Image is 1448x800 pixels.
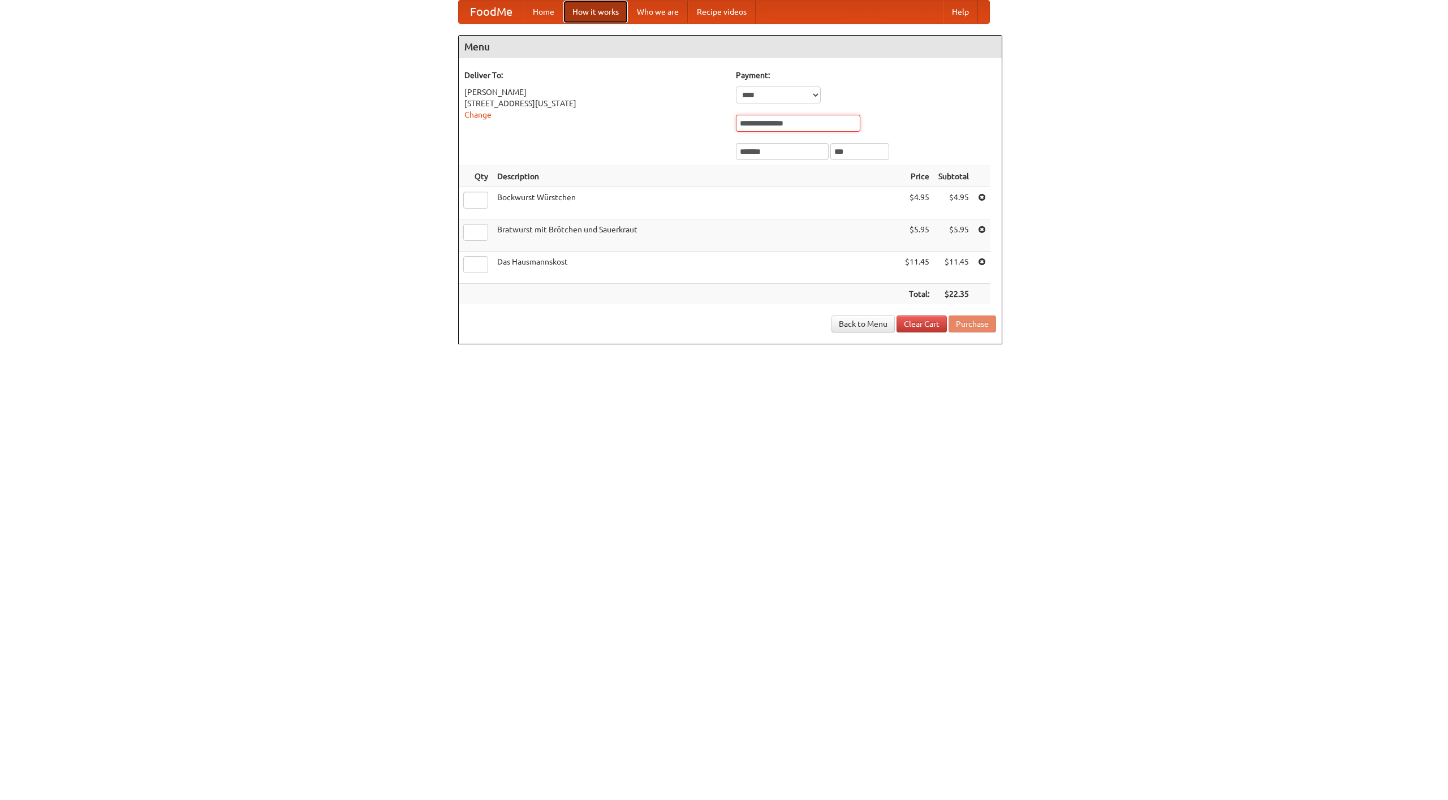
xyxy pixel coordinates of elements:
[949,315,996,332] button: Purchase
[459,36,1002,58] h4: Menu
[688,1,756,23] a: Recipe videos
[831,315,895,332] a: Back to Menu
[493,187,900,219] td: Bockwurst Würstchen
[900,166,934,187] th: Price
[897,315,947,332] a: Clear Cart
[493,252,900,284] td: Das Hausmannskost
[459,1,524,23] a: FoodMe
[563,1,628,23] a: How it works
[934,219,973,252] td: $5.95
[934,166,973,187] th: Subtotal
[900,187,934,219] td: $4.95
[900,252,934,284] td: $11.45
[459,166,493,187] th: Qty
[493,219,900,252] td: Bratwurst mit Brötchen und Sauerkraut
[464,87,725,98] div: [PERSON_NAME]
[934,187,973,219] td: $4.95
[736,70,996,81] h5: Payment:
[934,252,973,284] td: $11.45
[943,1,978,23] a: Help
[900,219,934,252] td: $5.95
[628,1,688,23] a: Who we are
[464,110,492,119] a: Change
[493,166,900,187] th: Description
[934,284,973,305] th: $22.35
[464,70,725,81] h5: Deliver To:
[464,98,725,109] div: [STREET_ADDRESS][US_STATE]
[900,284,934,305] th: Total:
[524,1,563,23] a: Home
